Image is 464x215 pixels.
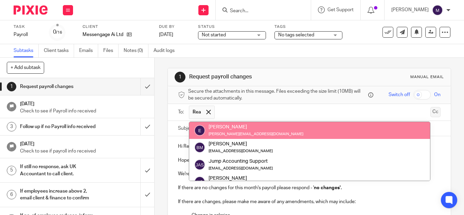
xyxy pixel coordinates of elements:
h1: If still no response, ask UK Accountant to call client. [20,162,96,179]
a: Client tasks [44,44,74,57]
div: 1 [175,72,185,83]
img: svg%3E [194,125,205,136]
label: To: [178,109,185,115]
div: Jump Accounting Support [209,158,273,165]
label: Due by [159,24,190,30]
a: Files [103,44,119,57]
p: If there are no changes for this month's payroll please respond - ' [178,184,441,191]
h1: [DATE] [20,139,148,147]
strong: no changes'. [314,185,342,190]
span: Secure the attachments in this message. Files exceeding the size limit (10MB) will be secured aut... [188,88,367,102]
div: 3 [7,122,16,131]
div: Manual email [410,74,444,80]
img: svg%3E [194,142,205,153]
label: Tags [274,24,342,30]
a: Emails [79,44,98,57]
img: svg%3E [194,159,205,170]
div: [PERSON_NAME] [209,124,303,130]
small: [EMAIL_ADDRESS][DOMAIN_NAME] [209,166,273,170]
img: Pixie [14,5,48,15]
div: Payroll [14,31,41,38]
p: Messengage Ai Ltd [83,31,123,38]
a: Audit logs [154,44,180,57]
label: Task [14,24,41,30]
p: Hope you're well! [178,157,441,164]
p: We're preparing payroll for August. [178,171,441,177]
span: Switch off [389,91,410,98]
h1: Request payroll changes [189,73,324,80]
div: 6 [7,190,16,199]
img: svg%3E [194,176,205,187]
h1: [DATE] [20,99,148,107]
p: [PERSON_NAME] [391,6,429,13]
small: [EMAIL_ADDRESS][DOMAIN_NAME] [209,149,273,153]
label: Client [83,24,150,30]
p: Check to see if Payroll info received [20,108,148,114]
span: Rea [193,109,201,115]
h1: Follow up if no Payroll info received [20,122,96,132]
div: [PERSON_NAME] [209,141,273,147]
span: On [434,91,441,98]
small: [PERSON_NAME][EMAIL_ADDRESS][DOMAIN_NAME] [209,132,303,136]
p: Check to see if payroll info received [20,148,148,155]
h1: If employees increase above 2, email client & finance to confirm [20,186,96,203]
h1: Request payroll changes [20,82,96,92]
small: /16 [56,31,62,34]
span: Not started [202,33,226,37]
p: Hi Rea, [178,143,441,150]
a: Notes (0) [124,44,148,57]
div: 1 [7,82,16,91]
button: Cc [430,107,441,117]
button: + Add subtask [7,62,44,73]
span: Get Support [327,7,354,12]
input: Search [229,8,290,14]
img: svg%3E [432,5,443,16]
div: 5 [7,166,16,175]
div: [PERSON_NAME] [209,175,303,182]
span: [DATE] [159,32,173,37]
p: If there are changes, please make me aware of any amendments, which may include: [178,198,441,205]
div: 0 [53,28,62,36]
label: Subject: [178,125,196,132]
a: Subtasks [14,44,39,57]
label: Status [198,24,266,30]
span: No tags selected [278,33,314,37]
